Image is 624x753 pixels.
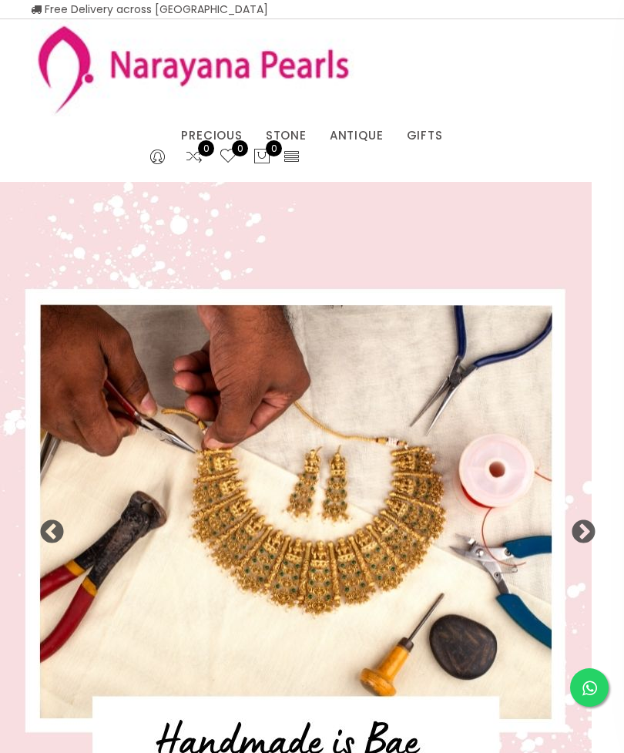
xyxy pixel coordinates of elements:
[266,124,307,147] a: STONE
[253,147,271,167] button: 0
[570,519,585,535] button: Next
[185,147,203,167] a: 0
[266,140,282,156] span: 0
[31,2,268,17] span: Free Delivery across [GEOGRAPHIC_DATA]
[407,124,443,147] a: GIFTS
[198,140,214,156] span: 0
[39,519,54,535] button: Previous
[181,124,242,147] a: PRECIOUS
[232,140,248,156] span: 0
[219,147,237,167] a: 0
[330,124,384,147] a: ANTIQUE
